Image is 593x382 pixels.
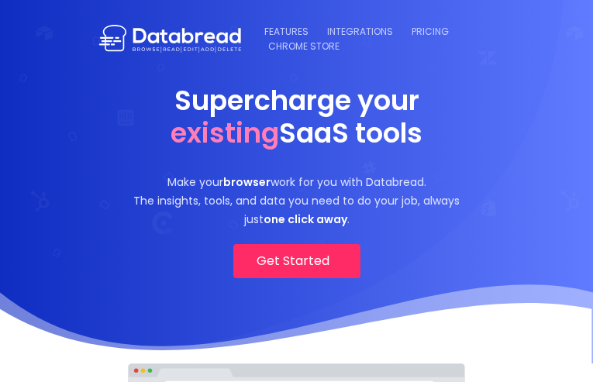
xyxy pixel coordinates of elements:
a: FEATURES [257,25,316,38]
h1: Supercharge your SaaS tools [8,84,585,150]
strong: one click away [264,212,347,227]
a: Get Started [233,244,360,278]
a: PRICING [404,25,457,38]
strong: browser [223,174,271,190]
a: CHROME STORE [257,40,347,53]
img: logo-white.svg [99,25,242,53]
p: Make your work for you with Databread. The insights, tools, and data you need to do your job, alw... [111,173,483,229]
span: existing [171,114,279,152]
a: INTEGRATIONS [319,25,401,38]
